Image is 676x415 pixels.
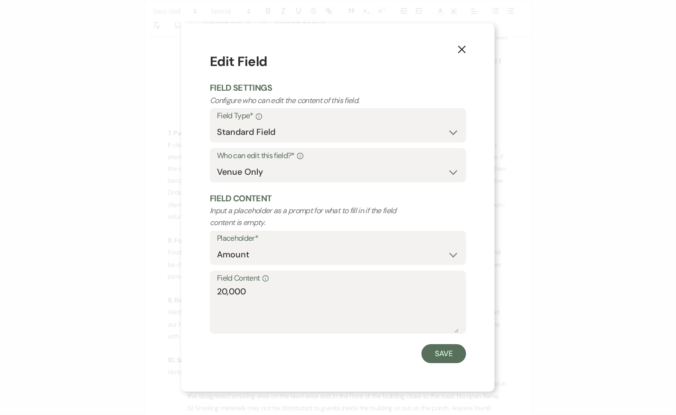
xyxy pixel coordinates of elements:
button: Save [422,344,466,363]
label: Placeholder* [217,232,459,245]
h2: Field Settings [210,82,466,94]
p: Input a placeholder as a prompt for what to fill in if the field content is empty. [210,205,415,229]
label: Field Type* [217,109,459,123]
h2: Field Content [210,193,466,205]
p: Configure who can edit the content of this field. [210,94,415,107]
label: Field Content [217,272,459,285]
label: Who can edit this field?* [217,149,459,163]
textarea: 20,000 [217,285,459,333]
h1: Edit Field [210,52,466,72]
